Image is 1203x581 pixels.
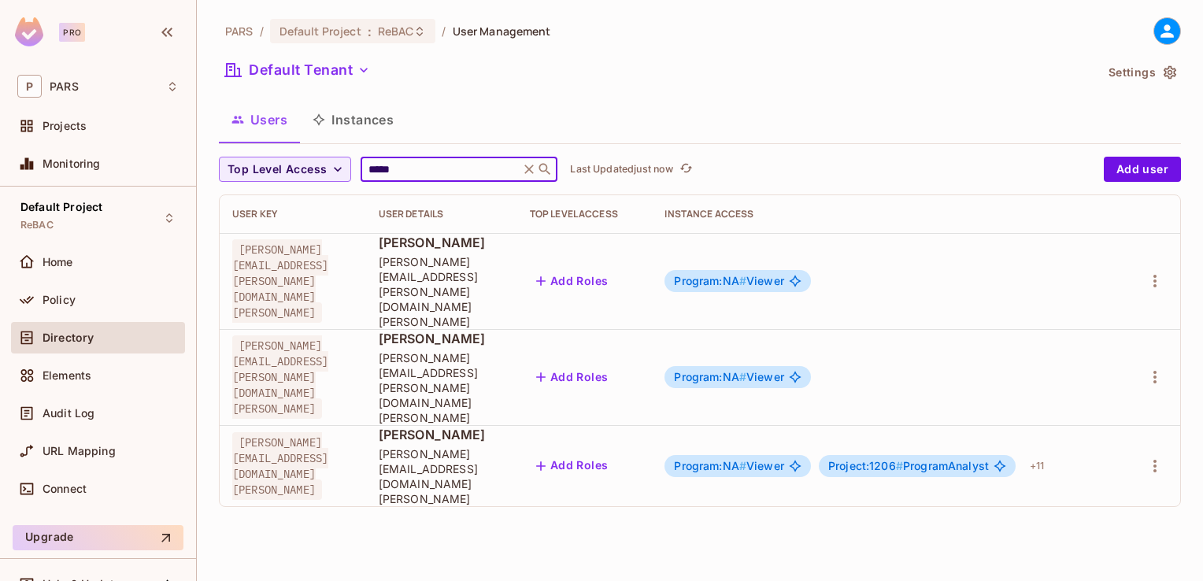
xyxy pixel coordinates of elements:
[1104,157,1181,182] button: Add user
[379,254,505,329] span: [PERSON_NAME][EMAIL_ADDRESS][PERSON_NAME][DOMAIN_NAME][PERSON_NAME]
[664,208,1109,220] div: Instance Access
[530,453,615,479] button: Add Roles
[367,25,372,38] span: :
[219,57,376,83] button: Default Tenant
[17,75,42,98] span: P
[674,274,746,287] span: Program:NA
[59,23,85,42] div: Pro
[43,331,94,344] span: Directory
[676,160,695,179] button: refresh
[570,163,673,176] p: Last Updated just now
[219,100,300,139] button: Users
[378,24,414,39] span: ReBAC
[232,208,353,220] div: User Key
[679,161,693,177] span: refresh
[232,335,328,419] span: [PERSON_NAME][EMAIL_ADDRESS][PERSON_NAME][DOMAIN_NAME][PERSON_NAME]
[43,120,87,132] span: Projects
[379,426,505,443] span: [PERSON_NAME]
[43,407,94,420] span: Audit Log
[379,234,505,251] span: [PERSON_NAME]
[15,17,43,46] img: SReyMgAAAABJRU5ErkJggg==
[43,157,101,170] span: Monitoring
[279,24,361,39] span: Default Project
[453,24,551,39] span: User Management
[232,239,328,323] span: [PERSON_NAME][EMAIL_ADDRESS][PERSON_NAME][DOMAIN_NAME][PERSON_NAME]
[739,274,746,287] span: #
[739,370,746,383] span: #
[828,460,989,472] span: ProgramAnalyst
[1102,60,1181,85] button: Settings
[674,460,784,472] span: Viewer
[43,483,87,495] span: Connect
[896,459,903,472] span: #
[674,459,746,472] span: Program:NA
[379,446,505,506] span: [PERSON_NAME][EMAIL_ADDRESS][DOMAIN_NAME][PERSON_NAME]
[20,201,102,213] span: Default Project
[674,370,746,383] span: Program:NA
[530,268,615,294] button: Add Roles
[13,525,183,550] button: Upgrade
[300,100,406,139] button: Instances
[379,330,505,347] span: [PERSON_NAME]
[739,459,746,472] span: #
[673,160,695,179] span: Click to refresh data
[50,80,79,93] span: Workspace: PARS
[674,275,784,287] span: Viewer
[442,24,446,39] li: /
[260,24,264,39] li: /
[43,369,91,382] span: Elements
[530,208,640,220] div: Top Level Access
[43,294,76,306] span: Policy
[43,445,116,457] span: URL Mapping
[674,371,784,383] span: Viewer
[530,365,615,390] button: Add Roles
[828,459,903,472] span: Project:1206
[225,24,254,39] span: the active workspace
[1023,453,1050,479] div: + 11
[379,208,505,220] div: User Details
[20,219,54,231] span: ReBAC
[232,432,328,500] span: [PERSON_NAME][EMAIL_ADDRESS][DOMAIN_NAME][PERSON_NAME]
[219,157,351,182] button: Top Level Access
[379,350,505,425] span: [PERSON_NAME][EMAIL_ADDRESS][PERSON_NAME][DOMAIN_NAME][PERSON_NAME]
[228,160,327,179] span: Top Level Access
[43,256,73,268] span: Home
